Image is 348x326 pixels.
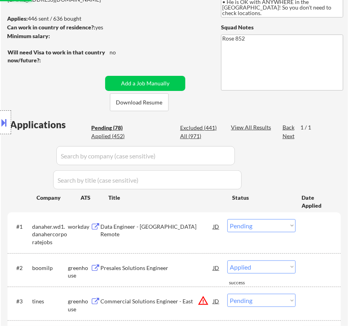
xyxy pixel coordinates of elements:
[37,194,81,202] div: Company
[212,260,220,275] div: JD
[302,194,331,209] div: Date Applied
[7,15,139,23] div: 446 sent / 636 bought
[16,264,26,272] div: #2
[56,146,235,165] input: Search by company (case sensitive)
[231,123,273,131] div: View All Results
[32,297,68,305] div: tines
[68,297,90,313] div: greenhouse
[68,223,90,231] div: workday
[7,15,28,22] strong: Applies:
[16,223,26,231] div: #1
[16,297,26,305] div: #3
[229,280,261,286] div: success
[7,24,95,31] strong: Can work in country of residence?:
[300,123,319,131] div: 1 / 1
[221,23,343,31] div: Squad Notes
[198,295,209,306] button: warning_amber
[100,223,213,238] div: Data Engineer - [GEOGRAPHIC_DATA] Remote
[53,170,242,189] input: Search by title (case sensitive)
[180,124,220,132] div: Excluded (441)
[100,297,213,305] div: Commercial Solutions Engineer - East
[108,194,225,202] div: Title
[105,76,185,91] button: Add a Job Manually
[7,23,137,31] div: yes
[180,132,220,140] div: All (971)
[212,294,220,308] div: JD
[81,194,108,202] div: ATS
[100,264,213,272] div: Presales Solutions Engineer
[68,264,90,280] div: greenhouse
[212,219,220,233] div: JD
[32,264,68,272] div: boomilp
[283,123,295,131] div: Back
[32,223,68,246] div: danaher.wd1.danahercorporatejobs
[232,190,290,204] div: Status
[7,33,50,39] strong: Minimum salary:
[283,132,295,140] div: Next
